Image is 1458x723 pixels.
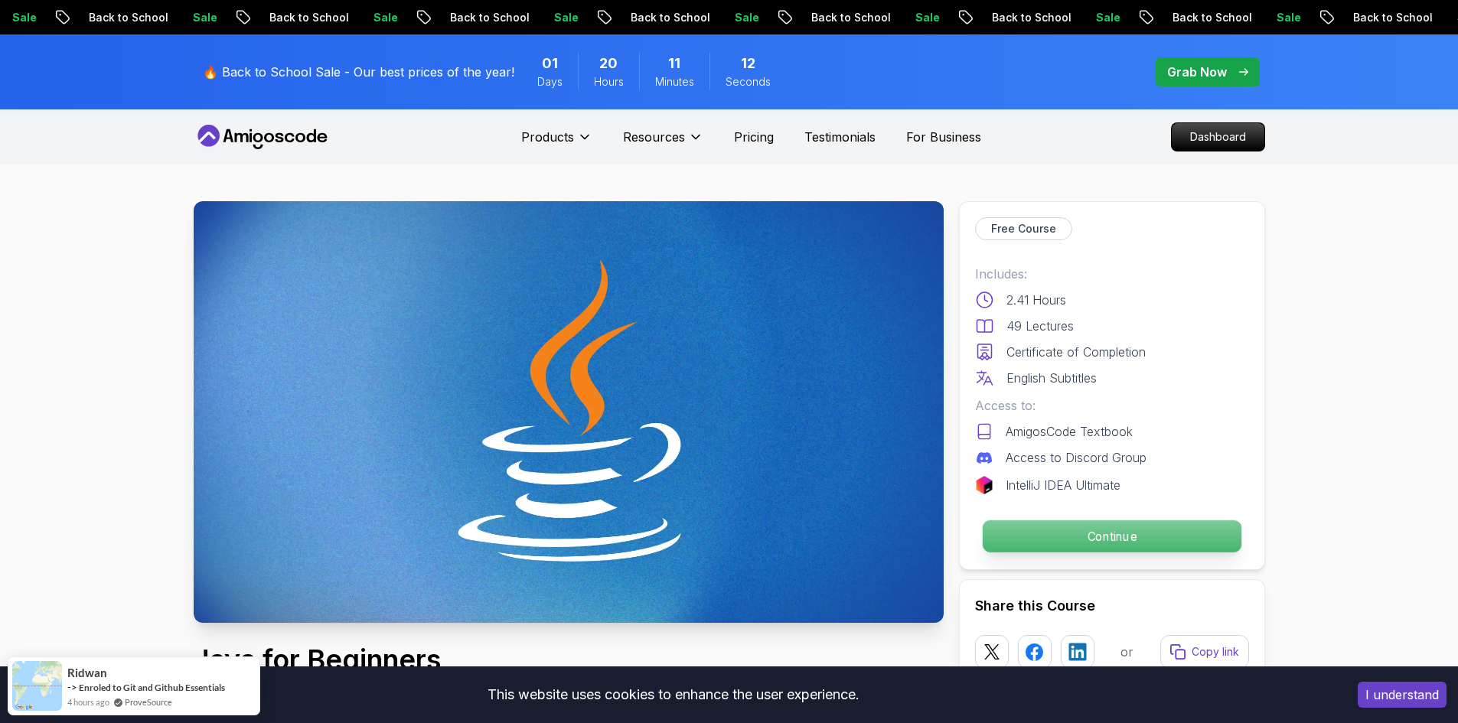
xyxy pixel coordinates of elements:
p: 49 Lectures [1006,317,1074,335]
p: Sale [378,10,427,25]
p: Sale [197,10,246,25]
p: Back to School [274,10,378,25]
p: Back to School [455,10,559,25]
h2: Share this Course [975,595,1249,617]
p: Products [521,128,574,146]
p: 🔥 Back to School Sale - Our best prices of the year! [203,63,514,81]
p: or [1120,643,1133,661]
img: jetbrains logo [975,476,993,494]
span: Days [537,74,563,90]
span: Hours [594,74,624,90]
p: Dashboard [1172,123,1264,151]
p: Back to School [1177,10,1281,25]
p: Grab Now [1167,63,1227,81]
span: 1 Days [542,53,558,74]
span: -> [67,681,77,693]
p: IntelliJ IDEA Ultimate [1006,476,1120,494]
a: For Business [906,128,981,146]
p: Access to: [975,396,1249,415]
a: Testimonials [804,128,876,146]
p: Back to School [93,10,197,25]
span: ridwan [67,666,107,679]
button: Continue [981,519,1241,553]
p: Access to Discord Group [1006,448,1147,467]
p: Back to School [996,10,1101,25]
p: Sale [17,10,66,25]
span: Minutes [655,74,694,90]
p: Copy link [1192,644,1239,659]
button: Resources [623,128,703,158]
button: Accept cookies [1358,682,1447,708]
p: Continue [982,520,1241,552]
a: Dashboard [1171,122,1265,151]
button: Products [521,128,592,158]
p: Sale [739,10,788,25]
a: ProveSource [125,695,172,708]
p: 2.41 Hours [1006,291,1066,309]
div: This website uses cookies to enhance the user experience. [11,678,1335,712]
h1: Java for Beginners [194,644,702,675]
span: 11 Minutes [668,53,680,74]
p: Resources [623,128,685,146]
p: Back to School [635,10,739,25]
p: Back to School [816,10,920,25]
img: provesource social proof notification image [12,661,62,711]
p: Sale [1101,10,1150,25]
span: 20 Hours [599,53,618,74]
span: 4 hours ago [67,695,109,708]
p: Sale [1281,10,1330,25]
p: AmigosCode Textbook [1006,422,1133,441]
a: Pricing [734,128,774,146]
span: 12 Seconds [741,53,755,74]
p: Certificate of Completion [1006,343,1146,361]
a: Enroled to Git and Github Essentials [79,682,225,693]
p: Sale [920,10,969,25]
button: Copy link [1160,635,1249,669]
p: Sale [559,10,608,25]
p: Includes: [975,265,1249,283]
img: java-for-beginners_thumbnail [194,201,944,623]
p: English Subtitles [1006,369,1097,387]
p: Free Course [991,221,1056,236]
span: Seconds [726,74,771,90]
